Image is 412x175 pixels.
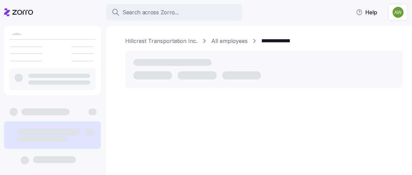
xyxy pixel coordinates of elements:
button: Help [350,5,383,19]
span: Help [356,8,377,16]
img: 187a7125535df60c6aafd4bbd4ff0edb [393,7,403,18]
a: All employees [211,37,248,45]
a: Hillcrest Transportation Inc. [125,37,198,45]
button: Search across Zorro... [106,4,242,20]
span: Search across Zorro... [122,8,179,17]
